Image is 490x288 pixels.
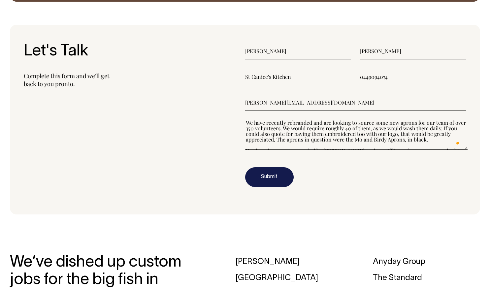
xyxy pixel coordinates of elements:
[245,167,294,187] button: Submit
[236,254,343,270] div: [PERSON_NAME]
[24,43,245,60] h3: Let's Talk
[236,270,343,286] div: [GEOGRAPHIC_DATA]
[373,270,480,286] div: The Standard
[245,120,468,150] textarea: To enrich screen reader interactions, please activate Accessibility in Grammarly extension settings
[373,254,480,270] div: Anyday Group
[24,72,245,88] p: Complete this form and we’ll get back to you pronto.
[360,69,466,85] input: Phone (required)
[245,43,351,59] input: First name (required)
[245,69,351,85] input: Business name
[360,43,466,59] input: Last name (required)
[245,94,467,111] input: Email (required)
